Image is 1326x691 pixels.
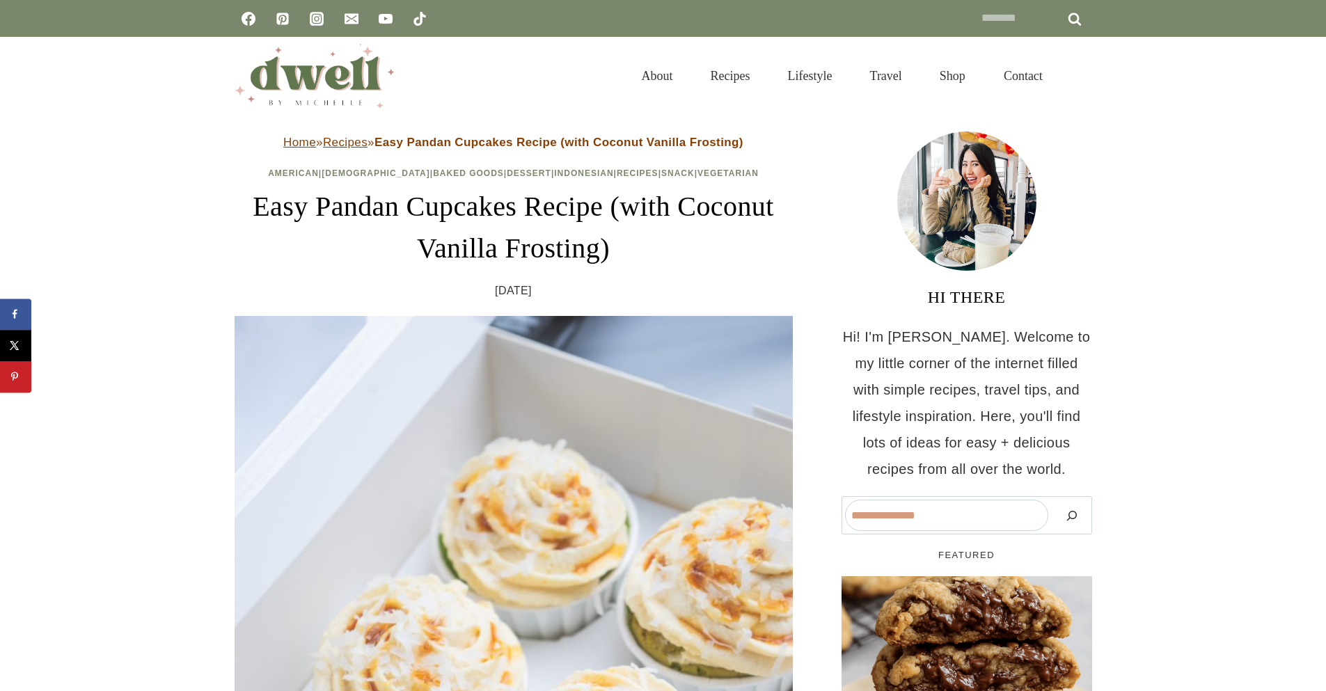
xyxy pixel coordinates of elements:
a: Home [283,136,316,149]
a: Instagram [303,5,331,33]
a: Lifestyle [769,51,851,100]
a: Pinterest [269,5,297,33]
a: Dessert [507,168,551,178]
a: Snack [661,168,695,178]
button: Search [1055,500,1089,531]
span: | | | | | | | [268,168,759,178]
a: Shop [921,51,984,100]
a: Baked Goods [433,168,504,178]
button: View Search Form [1068,64,1092,88]
nav: Primary Navigation [623,51,1061,100]
time: [DATE] [495,280,532,301]
a: Contact [985,51,1061,100]
a: Facebook [235,5,262,33]
a: YouTube [372,5,400,33]
a: Email [338,5,365,33]
p: Hi! I'm [PERSON_NAME]. Welcome to my little corner of the internet filled with simple recipes, tr... [842,324,1092,482]
a: About [623,51,692,100]
a: Recipes [323,136,368,149]
h5: FEATURED [842,548,1092,562]
a: Travel [851,51,921,100]
span: » » [283,136,743,149]
a: TikTok [406,5,434,33]
strong: Easy Pandan Cupcakes Recipe (with Coconut Vanilla Frosting) [374,136,743,149]
a: Vegetarian [697,168,759,178]
a: [DEMOGRAPHIC_DATA] [322,168,430,178]
h3: HI THERE [842,285,1092,310]
h1: Easy Pandan Cupcakes Recipe (with Coconut Vanilla Frosting) [235,186,793,269]
img: DWELL by michelle [235,44,395,108]
a: Indonesian [554,168,613,178]
a: American [268,168,319,178]
a: Recipes [617,168,658,178]
a: Recipes [692,51,769,100]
